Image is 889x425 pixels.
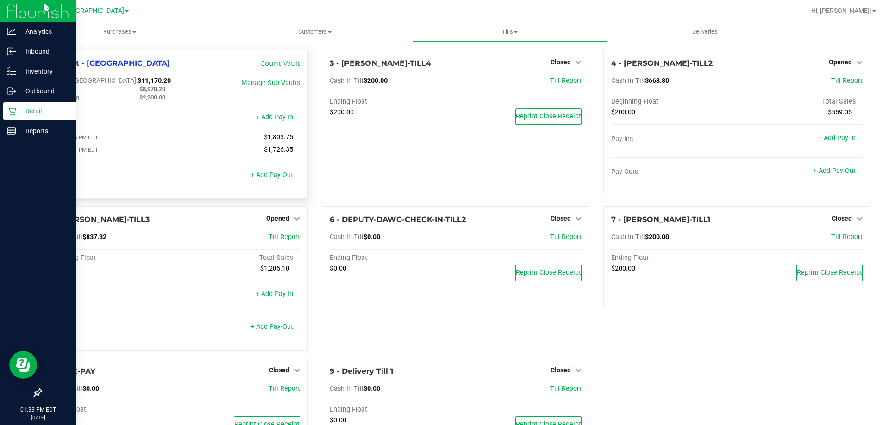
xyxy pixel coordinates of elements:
[611,59,713,68] span: 4 - [PERSON_NAME]-TILL2
[551,215,571,222] span: Closed
[413,28,607,36] span: Tills
[82,385,99,393] span: $0.00
[611,254,737,262] div: Ending Float
[551,58,571,66] span: Closed
[831,233,863,241] a: Till Report
[645,77,669,85] span: $663.80
[49,172,175,180] div: Pay-Outs
[611,108,635,116] span: $200.00
[139,94,165,101] span: $2,200.00
[680,28,730,36] span: Deliveries
[250,323,293,331] a: + Add Pay-Out
[256,290,293,298] a: + Add Pay-In
[16,46,72,57] p: Inbound
[550,385,582,393] a: Till Report
[330,265,346,272] span: $0.00
[49,114,175,123] div: Pay-Ins
[330,385,363,393] span: Cash In Till
[607,22,802,42] a: Deliveries
[611,98,737,106] div: Beginning Float
[551,366,571,374] span: Closed
[550,233,582,241] a: Till Report
[611,168,737,176] div: Pay-Outs
[611,233,645,241] span: Cash In Till
[330,254,456,262] div: Ending Float
[4,406,72,414] p: 01:33 PM EDT
[16,26,72,37] p: Analytics
[797,269,862,277] span: Reprint Close Receipt
[22,28,217,36] span: Purchases
[330,108,354,116] span: $200.00
[16,86,72,97] p: Outbound
[22,22,217,42] a: Purchases
[611,135,737,143] div: Pay-Ins
[737,98,863,106] div: Total Sales
[16,125,72,136] p: Reports
[7,126,16,136] inline-svg: Reports
[175,254,301,262] div: Total Sales
[515,265,582,281] button: Reprint Close Receipt
[330,233,363,241] span: Cash In Till
[16,105,72,117] p: Retail
[831,77,863,85] a: Till Report
[49,254,175,262] div: Beginning Float
[811,7,871,14] span: Hi, [PERSON_NAME]!
[330,59,431,68] span: 3 - [PERSON_NAME]-TILL4
[330,416,346,424] span: $0.00
[363,385,380,393] span: $0.00
[7,86,16,96] inline-svg: Outbound
[7,27,16,36] inline-svg: Analytics
[139,86,165,92] span: $8,970.20
[217,22,412,42] a: Customers
[550,77,582,85] a: Till Report
[363,77,388,85] span: $200.00
[138,77,171,85] span: $11,170.20
[256,113,293,121] a: + Add Pay-In
[49,291,175,299] div: Pay-Ins
[260,59,300,68] a: Count Vault
[82,233,106,241] span: $837.32
[516,112,581,120] span: Reprint Close Receipt
[269,233,300,241] a: Till Report
[16,66,72,77] p: Inventory
[330,215,466,224] span: 6 - DEPUTY-DAWG-CHECK-IN-TILL2
[796,265,863,281] button: Reprint Close Receipt
[250,171,293,179] a: + Add Pay-Out
[49,215,150,224] span: 5 - [PERSON_NAME]-TILL3
[7,106,16,116] inline-svg: Retail
[330,406,456,414] div: Ending Float
[611,77,645,85] span: Cash In Till
[611,265,635,272] span: $200.00
[269,385,300,393] a: Till Report
[516,269,581,277] span: Reprint Close Receipt
[49,59,170,68] span: 1 - Vault - [GEOGRAPHIC_DATA]
[611,215,710,224] span: 7 - [PERSON_NAME]-TILL1
[7,47,16,56] inline-svg: Inbound
[49,324,175,332] div: Pay-Outs
[412,22,607,42] a: Tills
[828,108,852,116] span: $559.05
[269,366,289,374] span: Closed
[260,265,289,272] span: $1,205.10
[9,351,37,379] iframe: Resource center
[330,77,363,85] span: Cash In Till
[330,367,393,376] span: 9 - Delivery Till 1
[645,233,669,241] span: $200.00
[218,28,412,36] span: Customers
[832,215,852,222] span: Closed
[829,58,852,66] span: Opened
[363,233,380,241] span: $0.00
[330,98,456,106] div: Ending Float
[515,108,582,125] button: Reprint Close Receipt
[61,7,124,15] span: [GEOGRAPHIC_DATA]
[264,146,293,154] span: $1,726.35
[264,133,293,141] span: $1,803.75
[818,134,856,142] a: + Add Pay-In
